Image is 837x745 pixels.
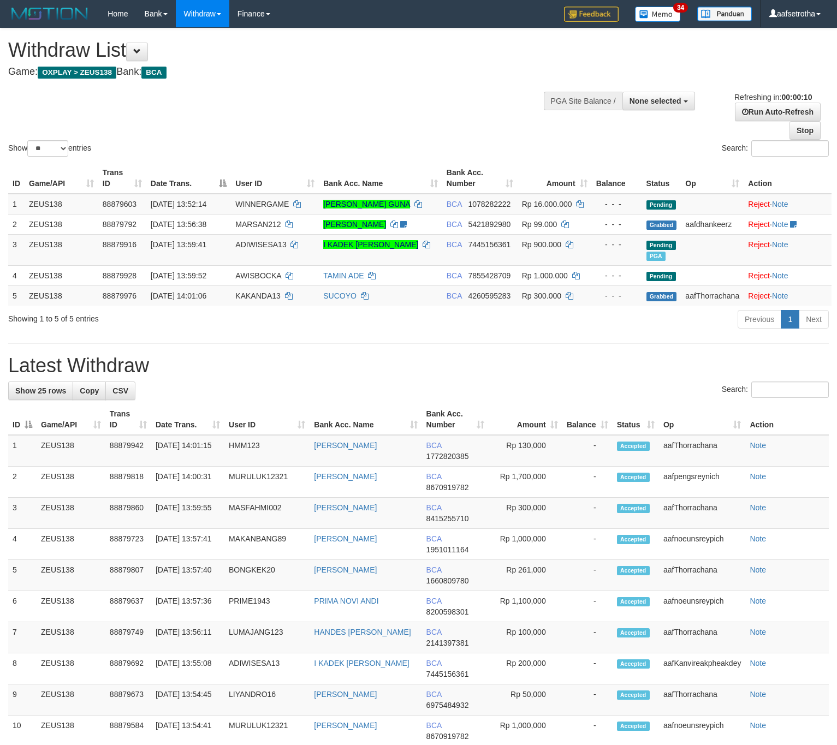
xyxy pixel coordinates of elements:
span: BCA [447,220,462,229]
td: ZEUS138 [37,529,105,560]
td: BONGKEK20 [224,560,310,591]
td: ZEUS138 [37,591,105,622]
td: 88879673 [105,684,151,716]
th: Trans ID: activate to sort column ascending [98,163,146,194]
td: · [744,265,832,285]
span: BCA [426,503,442,512]
img: panduan.png [697,7,752,21]
a: Note [772,240,788,249]
span: Accepted [617,722,650,731]
span: [DATE] 13:59:41 [151,240,206,249]
a: TAMIN ADE [323,271,364,280]
a: Note [772,271,788,280]
td: Rp 100,000 [489,622,562,653]
a: Reject [748,271,770,280]
td: - [562,560,613,591]
td: 88879818 [105,467,151,498]
td: MAKANBANG89 [224,529,310,560]
th: Action [744,163,832,194]
a: Reject [748,220,770,229]
th: Game/API: activate to sort column ascending [25,163,98,194]
h1: Withdraw List [8,39,547,61]
td: aafThorrachana [659,622,745,653]
a: Note [750,597,766,605]
td: ZEUS138 [25,194,98,214]
th: Bank Acc. Number: activate to sort column ascending [422,404,489,435]
a: Note [750,628,766,636]
td: [DATE] 13:57:41 [151,529,224,560]
td: 88879749 [105,622,151,653]
span: Copy 8670919782 to clipboard [426,732,469,741]
td: [DATE] 14:01:15 [151,435,224,467]
span: BCA [426,628,442,636]
td: - [562,498,613,529]
span: Copy 6975484932 to clipboard [426,701,469,710]
td: · [744,234,832,265]
td: ZEUS138 [25,234,98,265]
span: Accepted [617,566,650,575]
span: Rp 300.000 [522,291,561,300]
span: Pending [646,200,676,210]
a: Note [750,721,766,730]
a: [PERSON_NAME] GUNA [323,200,410,208]
td: aafThorrachana [659,435,745,467]
a: Note [750,441,766,450]
div: - - - [596,219,638,230]
span: BCA [426,441,442,450]
span: 88879976 [103,291,136,300]
span: BCA [447,271,462,280]
a: 1 [781,310,799,329]
td: ZEUS138 [25,214,98,234]
span: 88879916 [103,240,136,249]
span: Copy 2141397381 to clipboard [426,639,469,647]
td: Rp 261,000 [489,560,562,591]
td: ZEUS138 [37,498,105,529]
div: - - - [596,270,638,281]
span: Copy 7855428709 to clipboard [468,271,510,280]
th: Amount: activate to sort column ascending [518,163,592,194]
td: 4 [8,265,25,285]
td: Rp 50,000 [489,684,562,716]
span: [DATE] 14:01:06 [151,291,206,300]
th: Balance [592,163,642,194]
a: [PERSON_NAME] [314,565,377,574]
th: Trans ID: activate to sort column ascending [105,404,151,435]
span: Accepted [617,442,650,451]
td: 4 [8,529,37,560]
span: Copy 4260595283 to clipboard [468,291,510,300]
span: BCA [426,721,442,730]
th: User ID: activate to sort column ascending [224,404,310,435]
label: Show entries [8,140,91,157]
span: OXPLAY > ZEUS138 [38,67,116,79]
td: aafThorrachana [659,684,745,716]
td: [DATE] 13:54:45 [151,684,224,716]
td: 2 [8,467,37,498]
a: Note [750,659,766,667]
th: Bank Acc. Name: activate to sort column ascending [319,163,442,194]
td: ZEUS138 [37,684,105,716]
td: · [744,194,832,214]
span: 88879928 [103,271,136,280]
span: Accepted [617,473,650,482]
td: MASFAHMI002 [224,498,310,529]
th: Action [745,404,829,435]
td: aafdhankeerz [681,214,744,234]
span: Copy 7445156361 to clipboard [426,670,469,678]
td: ZEUS138 [37,467,105,498]
span: Copy 1772820385 to clipboard [426,452,469,461]
h1: Latest Withdraw [8,355,829,377]
span: BCA [426,472,442,481]
span: Copy 8415255710 to clipboard [426,514,469,523]
span: Accepted [617,628,650,637]
span: BCA [426,534,442,543]
td: - [562,653,613,684]
td: 9 [8,684,37,716]
a: Note [750,472,766,481]
span: BCA [426,565,442,574]
td: Rp 300,000 [489,498,562,529]
div: PGA Site Balance / [544,92,622,110]
span: Show 25 rows [15,386,66,395]
span: CSV [112,386,128,395]
td: 1 [8,435,37,467]
a: [PERSON_NAME] [314,721,377,730]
